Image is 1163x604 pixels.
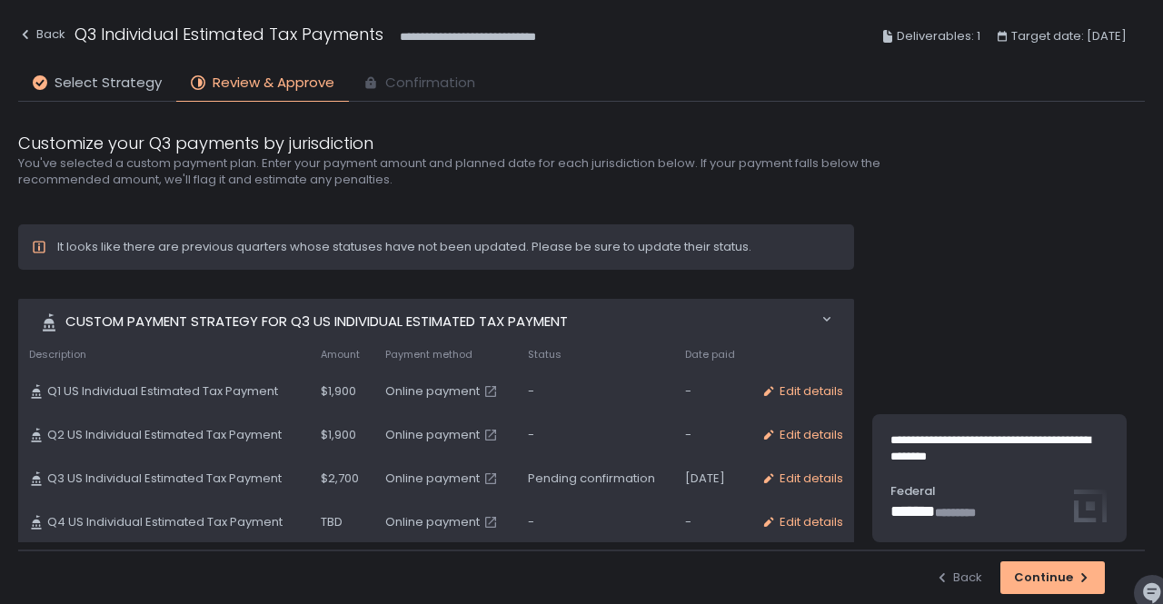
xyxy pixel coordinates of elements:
[321,348,360,361] span: Amount
[385,514,480,530] span: Online payment
[47,383,278,400] span: Q1 US Individual Estimated Tax Payment
[321,514,343,530] span: TBD
[29,348,86,361] span: Description
[57,239,751,255] div: It looks like there are previous quarters whose statuses have not been updated. Please be sure to...
[1000,561,1105,594] button: Continue
[890,483,1108,500] span: Federal
[528,514,664,530] div: -
[685,470,740,487] div: [DATE]
[761,514,843,530] button: Edit details
[385,73,475,94] span: Confirmation
[321,383,356,400] span: $1,900
[18,155,930,188] h2: You've selected a custom payment plan. Enter your payment amount and planned date for each jurisd...
[385,348,472,361] span: Payment method
[18,22,65,52] button: Back
[761,383,843,400] button: Edit details
[685,348,735,361] span: Date paid
[528,348,562,361] span: Status
[213,73,334,94] span: Review & Approve
[18,131,373,155] span: Customize your Q3 payments by jurisdiction
[321,427,356,443] span: $1,900
[528,427,664,443] div: -
[385,427,480,443] span: Online payment
[897,25,980,47] span: Deliverables: 1
[55,73,162,94] span: Select Strategy
[1014,569,1091,586] div: Continue
[321,470,359,487] span: $2,700
[528,383,664,400] div: -
[47,470,282,487] span: Q3 US Individual Estimated Tax Payment
[935,569,982,586] button: Back
[528,470,664,487] div: Pending confirmation
[18,24,65,45] div: Back
[65,312,568,332] span: Custom Payment strategy for Q3 US Individual Estimated Tax Payment
[385,470,480,487] span: Online payment
[385,383,480,400] span: Online payment
[75,22,383,46] h1: Q3 Individual Estimated Tax Payments
[761,470,843,487] button: Edit details
[761,427,843,443] button: Edit details
[685,427,740,443] div: -
[47,427,282,443] span: Q2 US Individual Estimated Tax Payment
[1011,25,1127,47] span: Target date: [DATE]
[685,514,740,530] div: -
[685,383,740,400] div: -
[47,514,283,530] span: Q4 US Individual Estimated Tax Payment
